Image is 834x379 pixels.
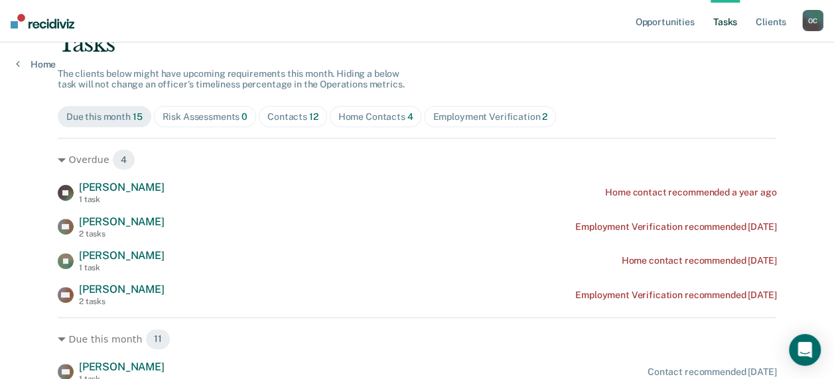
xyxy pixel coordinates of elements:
div: Home Contacts [338,111,413,123]
span: [PERSON_NAME] [79,283,165,296]
span: 15 [133,111,143,122]
div: 1 task [79,195,165,204]
div: 2 tasks [79,297,165,306]
a: Home [16,58,56,70]
div: O C [802,10,823,31]
div: Home contact recommended a year ago [605,187,776,198]
div: Home contact recommended [DATE] [621,255,776,266]
div: Contacts [267,111,318,123]
span: 11 [145,329,171,350]
div: Overdue 4 [58,149,776,170]
span: [PERSON_NAME] [79,360,165,373]
span: 4 [407,111,413,122]
div: Employment Verification [433,111,547,123]
span: [PERSON_NAME] [79,215,165,228]
button: OC [802,10,823,31]
span: [PERSON_NAME] [79,181,165,193]
div: Employment Verification recommended [DATE] [575,290,776,301]
div: 2 tasks [79,229,165,239]
div: Employment Verification recommended [DATE] [575,221,776,233]
span: 0 [242,111,247,122]
span: The clients below might have upcoming requirements this month. Hiding a below task will not chang... [58,68,405,90]
div: Due this month 11 [58,329,776,350]
div: Tasks [58,30,776,58]
span: 12 [309,111,318,122]
div: Due this month [66,111,143,123]
div: Contact recommended [DATE] [648,366,776,378]
div: Open Intercom Messenger [789,334,821,366]
span: [PERSON_NAME] [79,249,165,262]
span: 2 [542,111,547,122]
div: 1 task [79,263,165,272]
div: Risk Assessments [163,111,248,123]
span: 4 [112,149,135,170]
img: Recidiviz [11,14,74,28]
